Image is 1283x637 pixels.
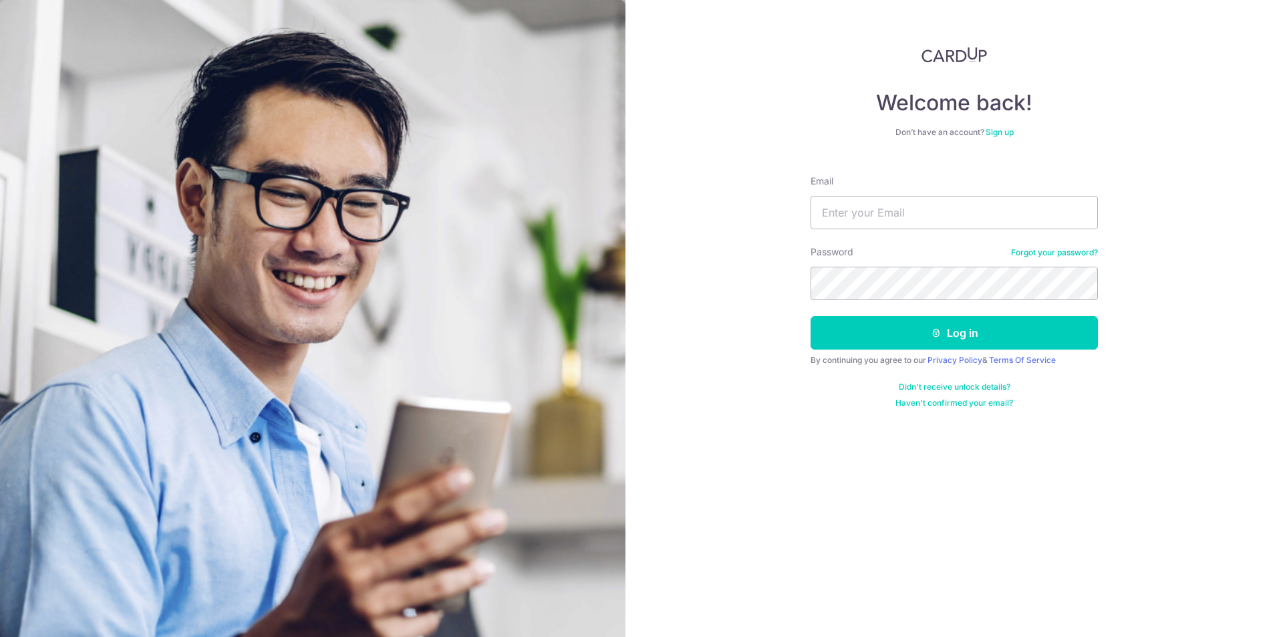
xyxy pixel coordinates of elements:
div: Don’t have an account? [811,127,1098,138]
label: Password [811,245,853,259]
a: Didn't receive unlock details? [899,382,1010,392]
div: By continuing you agree to our & [811,355,1098,366]
label: Email [811,174,833,188]
button: Log in [811,316,1098,350]
h4: Welcome back! [811,90,1098,116]
a: Terms Of Service [989,355,1056,365]
a: Sign up [986,127,1014,137]
img: CardUp Logo [921,47,987,63]
input: Enter your Email [811,196,1098,229]
a: Haven't confirmed your email? [895,398,1013,408]
a: Privacy Policy [928,355,982,365]
a: Forgot your password? [1011,247,1098,258]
